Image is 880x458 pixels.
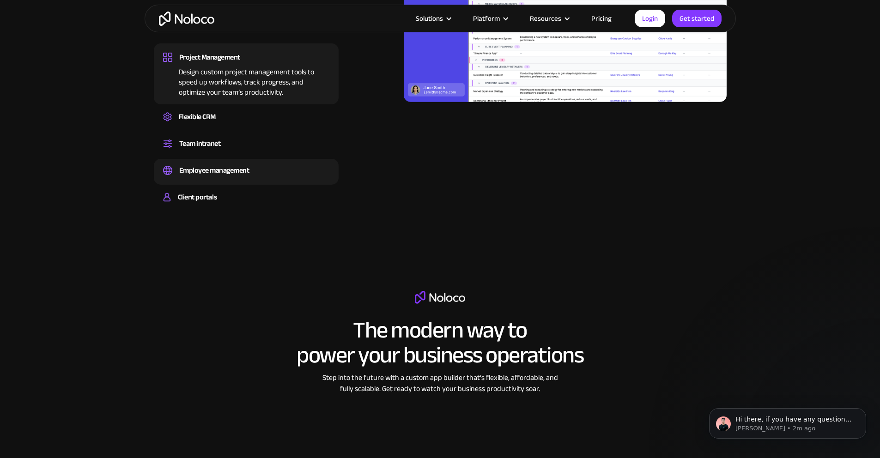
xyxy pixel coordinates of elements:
div: Easily manage employee information, track performance, and handle HR tasks from a single platform. [163,177,329,180]
div: Client portals [178,190,217,204]
div: Set up a central space for your team to collaborate, share information, and stay up to date on co... [163,151,329,153]
div: Resources [530,12,561,24]
div: Platform [461,12,518,24]
div: Flexible CRM [179,110,216,124]
div: Build a secure, fully-branded, and personalized client portal that lets your customers self-serve. [163,204,329,207]
div: Employee management [179,163,249,177]
a: Pricing [580,12,623,24]
div: Platform [473,12,500,24]
div: Step into the future with a custom app builder that’s flexible, affordable, and fully scalable. G... [318,372,563,394]
div: Resources [518,12,580,24]
h2: The modern way to power your business operations [297,318,583,368]
a: home [159,12,214,26]
div: Solutions [404,12,461,24]
div: Project Management [179,50,240,64]
a: Login [635,10,665,27]
a: Get started [672,10,722,27]
iframe: Intercom notifications message [695,389,880,453]
div: Create a custom CRM that you can adapt to your business’s needs, centralize your workflows, and m... [163,124,329,127]
div: Design custom project management tools to speed up workflows, track progress, and optimize your t... [163,64,329,97]
div: Solutions [416,12,443,24]
div: Team intranet [179,137,221,151]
